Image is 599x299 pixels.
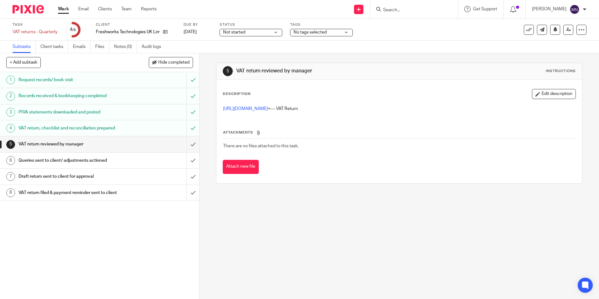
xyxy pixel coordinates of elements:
a: Reports [141,6,157,12]
p: Description [223,92,251,97]
h1: VAT return reviewed by manager [236,68,413,74]
div: 5 [6,140,15,149]
div: 2 [6,92,15,101]
a: Notes (0) [114,41,137,53]
a: Email [78,6,89,12]
h1: PIVA statements downloaded and posted [18,108,126,117]
h1: VAT return reviewed by manager [18,139,126,149]
div: 3 [6,108,15,117]
input: Search [383,8,439,13]
span: Not started [223,30,245,34]
button: Attach new file [223,160,259,174]
div: 4 [70,26,76,33]
p: Freshworks Technologies UK Limited [96,29,160,35]
p: <--- VAT Return [223,106,575,112]
label: Client [96,22,176,27]
h1: VAT return filed & payment reminder sent to client [18,188,126,197]
a: Audit logs [142,41,166,53]
a: Team [121,6,132,12]
div: 1 [6,76,15,84]
span: Hide completed [158,60,190,65]
a: Emails [73,41,91,53]
button: + Add subtask [6,57,41,68]
a: Subtasks [13,41,36,53]
label: Status [220,22,282,27]
h1: VAT return, checklist and reconciliation prepared [18,123,126,133]
h1: Records received & bookkeeping completed [18,91,126,101]
div: 8 [6,188,15,197]
a: [URL][DOMAIN_NAME] [223,107,268,111]
h1: Draft return sent to client for approval [18,172,126,181]
h1: Queries sent to client/ adjustments actioned [18,156,126,165]
label: Due by [184,22,212,27]
small: /8 [72,28,76,32]
span: Get Support [473,7,497,11]
div: 5 [223,66,233,76]
div: 7 [6,172,15,181]
p: [PERSON_NAME] [532,6,566,12]
div: Instructions [546,69,576,74]
div: VAT returns - Quarterly [13,29,57,35]
div: 4 [6,124,15,133]
label: Tags [290,22,353,27]
span: No tags selected [294,30,327,34]
a: Client tasks [40,41,68,53]
a: Clients [98,6,112,12]
img: svg%3E [570,4,580,14]
span: There are no files attached to this task. [223,144,299,148]
button: Edit description [532,89,576,99]
span: Attachments [223,131,253,134]
a: Work [58,6,69,12]
a: Files [95,41,109,53]
img: Pixie [13,5,44,13]
div: 6 [6,156,15,165]
span: [DATE] [184,30,197,34]
h1: Request records/ book visit [18,75,126,85]
button: Hide completed [149,57,193,68]
label: Task [13,22,57,27]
